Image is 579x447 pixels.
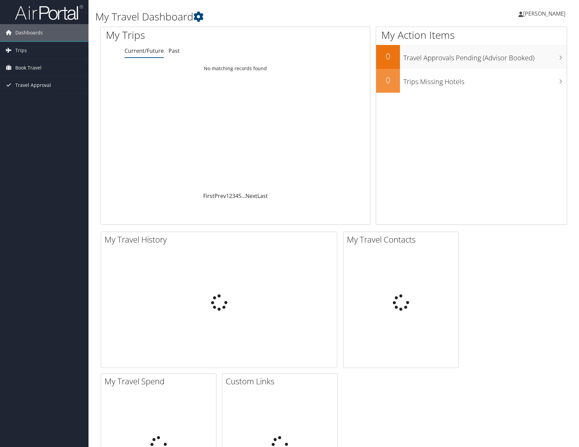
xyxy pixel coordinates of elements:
h2: My Travel Spend [104,375,216,387]
a: 5 [238,192,241,200]
h1: My Trips [106,28,253,42]
img: airportal-logo.png [15,4,83,20]
h2: My Travel Contacts [347,234,459,245]
span: Travel Approval [15,77,51,94]
a: 0Travel Approvals Pending (Advisor Booked) [376,45,567,69]
h2: Custom Links [226,375,337,387]
h1: My Action Items [376,28,567,42]
a: 4 [235,192,238,200]
a: Past [168,47,180,55]
span: Book Travel [15,59,42,76]
h3: Trips Missing Hotels [403,74,567,87]
h3: Travel Approvals Pending (Advisor Booked) [403,50,567,63]
h1: My Travel Dashboard [95,10,413,24]
a: 0Trips Missing Hotels [376,69,567,93]
h2: My Travel History [104,234,337,245]
span: Dashboards [15,24,43,41]
a: 2 [229,192,232,200]
a: 3 [232,192,235,200]
h2: 0 [376,74,400,86]
a: Last [257,192,268,200]
a: [PERSON_NAME] [518,3,572,24]
span: … [241,192,245,200]
span: [PERSON_NAME] [523,10,565,17]
a: Prev [214,192,226,200]
a: Current/Future [125,47,164,55]
a: Next [245,192,257,200]
h2: 0 [376,50,400,62]
a: First [203,192,214,200]
a: 1 [226,192,229,200]
span: Trips [15,42,27,59]
td: No matching records found [101,62,370,75]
